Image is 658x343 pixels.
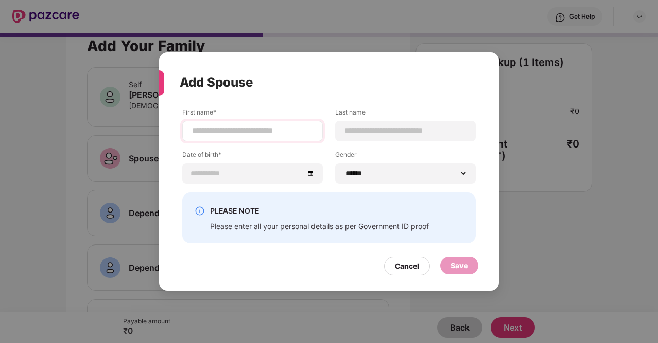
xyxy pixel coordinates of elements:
label: Last name [335,108,476,121]
div: Cancel [395,260,419,272]
label: Gender [335,150,476,163]
div: PLEASE NOTE [210,205,429,217]
label: First name* [182,108,323,121]
label: Date of birth* [182,150,323,163]
img: svg+xml;base64,PHN2ZyBpZD0iSW5mby0yMHgyMCIgeG1sbnM9Imh0dHA6Ly93d3cudzMub3JnLzIwMDAvc3ZnIiB3aWR0aD... [195,206,205,216]
div: Add Spouse [180,62,454,103]
div: Save [451,260,468,271]
div: Please enter all your personal details as per Government ID proof [210,221,429,231]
